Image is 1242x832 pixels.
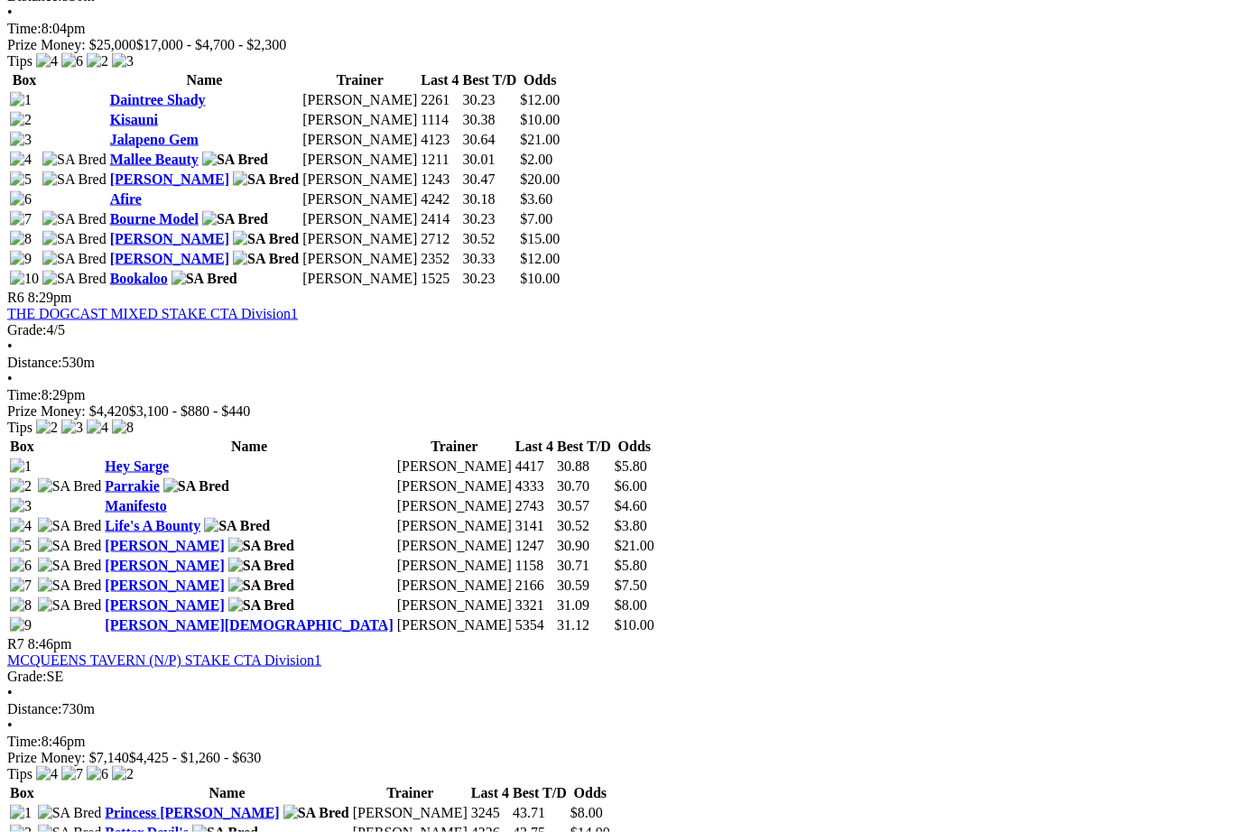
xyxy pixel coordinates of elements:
span: 8:46pm [28,636,72,652]
span: $5.80 [615,458,647,474]
td: 2712 [420,230,459,248]
th: Odds [614,438,655,456]
td: [PERSON_NAME] [301,171,418,189]
span: $4,425 - $1,260 - $630 [129,750,262,765]
img: SA Bred [42,231,107,247]
a: Jalapeno Gem [110,132,199,147]
span: • [7,717,13,733]
img: SA Bred [233,171,299,188]
img: 2 [36,420,58,436]
td: [PERSON_NAME] [301,111,418,129]
img: 4 [87,420,108,436]
span: • [7,338,13,354]
span: $7.00 [520,211,552,226]
th: Trainer [396,438,513,456]
td: [PERSON_NAME] [396,616,513,634]
img: 3 [10,498,32,514]
td: [PERSON_NAME] [301,250,418,268]
td: [PERSON_NAME] [396,596,513,615]
img: 8 [112,420,134,436]
span: • [7,685,13,700]
a: Life's A Bounty [105,518,200,533]
div: 8:04pm [7,21,1235,37]
td: 30.64 [462,131,518,149]
img: 4 [36,53,58,69]
img: 5 [10,171,32,188]
a: [PERSON_NAME] [105,597,224,613]
th: Name [104,438,394,456]
img: SA Bred [42,152,107,168]
img: SA Bred [38,478,102,495]
span: $8.00 [615,597,647,613]
img: SA Bred [163,478,229,495]
td: [PERSON_NAME] [352,804,468,822]
img: 7 [10,211,32,227]
img: SA Bred [42,171,107,188]
span: Time: [7,387,42,402]
img: 2 [112,766,134,782]
th: Trainer [352,784,468,802]
a: [PERSON_NAME] [110,251,229,266]
span: • [7,371,13,386]
td: [PERSON_NAME] [396,497,513,515]
td: 2352 [420,250,459,268]
span: Time: [7,734,42,749]
div: 530m [7,355,1235,371]
img: 2 [10,478,32,495]
img: SA Bred [42,271,107,287]
img: SA Bred [171,271,237,287]
span: $3.80 [615,518,647,533]
a: Manifesto [105,498,166,513]
img: 9 [10,617,32,633]
a: Mallee Beauty [110,152,199,167]
span: 8:29pm [28,290,72,305]
td: 30.38 [462,111,518,129]
img: SA Bred [38,558,102,574]
td: 5354 [514,616,554,634]
td: 1158 [514,557,554,575]
td: 3321 [514,596,554,615]
td: 30.23 [462,210,518,228]
span: R6 [7,290,24,305]
th: Name [109,71,301,89]
a: [PERSON_NAME] [110,231,229,246]
a: Hey Sarge [105,458,169,474]
a: Bookaloo [110,271,168,286]
div: 8:46pm [7,734,1235,750]
a: MCQUEENS TAVERN (N/P) STAKE CTA Division1 [7,652,321,668]
span: Grade: [7,669,47,684]
a: THE DOGCAST MIXED STAKE CTA Division1 [7,306,298,321]
span: $7.50 [615,578,647,593]
td: [PERSON_NAME] [301,270,418,288]
a: Afire [110,191,142,207]
div: Prize Money: $4,420 [7,403,1235,420]
img: SA Bred [42,211,107,227]
span: $21.00 [615,538,654,553]
a: [PERSON_NAME] [105,538,224,553]
td: 2166 [514,577,554,595]
td: [PERSON_NAME] [301,210,418,228]
img: 8 [10,231,32,247]
td: 2414 [420,210,459,228]
img: 8 [10,597,32,614]
td: 4242 [420,190,459,208]
th: Odds [519,71,561,89]
td: 30.57 [556,497,612,515]
img: 9 [10,251,32,267]
td: [PERSON_NAME] [301,151,418,169]
a: [PERSON_NAME][DEMOGRAPHIC_DATA] [105,617,393,633]
span: $12.00 [520,92,560,107]
a: [PERSON_NAME] [105,578,224,593]
img: 3 [10,132,32,148]
img: SA Bred [38,578,102,594]
td: 4417 [514,458,554,476]
th: Name [104,784,349,802]
img: 4 [10,152,32,168]
td: 30.59 [556,577,612,595]
th: Last 4 [514,438,554,456]
th: Trainer [301,71,418,89]
img: SA Bred [233,231,299,247]
td: 31.12 [556,616,612,634]
img: 6 [61,53,83,69]
td: [PERSON_NAME] [396,557,513,575]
